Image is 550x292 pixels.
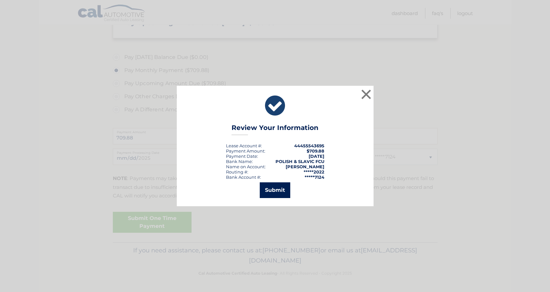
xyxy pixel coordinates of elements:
div: Bank Name: [226,159,253,164]
div: : [226,154,258,159]
button: Submit [260,182,290,198]
h3: Review Your Information [232,124,318,135]
button: × [360,88,373,101]
div: Name on Account: [226,164,266,169]
div: Bank Account #: [226,174,261,180]
strong: POLISH & SLAVIC FCU [275,159,324,164]
strong: [PERSON_NAME] [286,164,324,169]
div: Payment Amount: [226,148,265,154]
div: Routing #: [226,169,248,174]
strong: 44455543695 [294,143,324,148]
span: Payment Date [226,154,257,159]
div: Lease Account #: [226,143,262,148]
span: [DATE] [309,154,324,159]
span: $709.88 [307,148,324,154]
